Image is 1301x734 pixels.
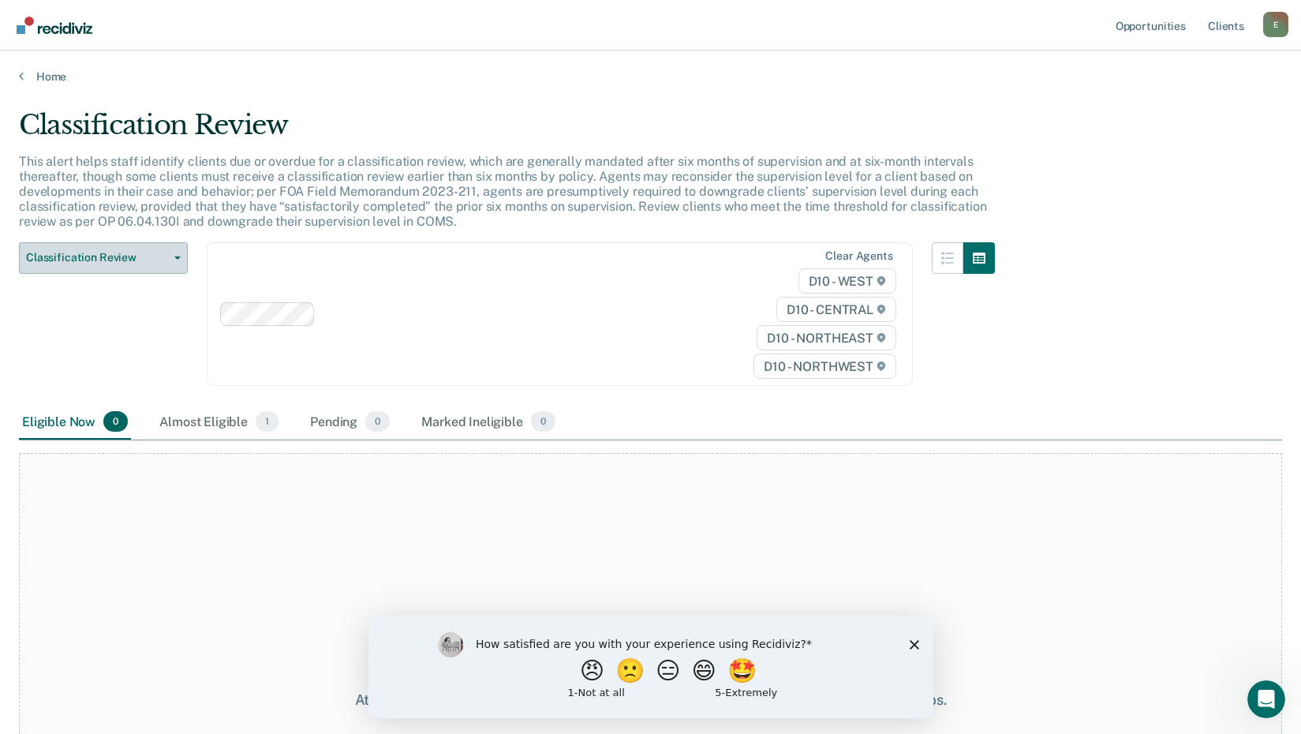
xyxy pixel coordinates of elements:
[17,17,92,34] img: Recidiviz
[1263,12,1288,37] div: E
[256,411,279,432] span: 1
[103,411,128,432] span: 0
[19,405,131,440] div: Eligible Now0
[825,249,892,263] div: Clear agents
[368,616,933,718] iframe: Survey by Kim from Recidiviz
[1263,12,1288,37] button: Profile dropdown button
[531,411,555,432] span: 0
[753,354,895,379] span: D10 - NORTHWEST
[365,411,390,432] span: 0
[156,405,282,440] div: Almost Eligible1
[335,691,966,709] div: At this time, there are no clients who are Eligible Now. Please navigate to one of the other tabs.
[19,154,986,230] p: This alert helps staff identify clients due or overdue for a classification review, which are gen...
[798,268,896,294] span: D10 - WEST
[1247,680,1285,718] iframe: Intercom live chat
[418,405,559,440] div: Marked Ineligible0
[776,297,896,322] span: D10 - CENTRAL
[26,251,168,264] span: Classification Review
[757,325,895,350] span: D10 - NORTHEAST
[19,109,995,154] div: Classification Review
[19,242,188,274] button: Classification Review
[307,405,393,440] div: Pending0
[19,69,1282,84] a: Home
